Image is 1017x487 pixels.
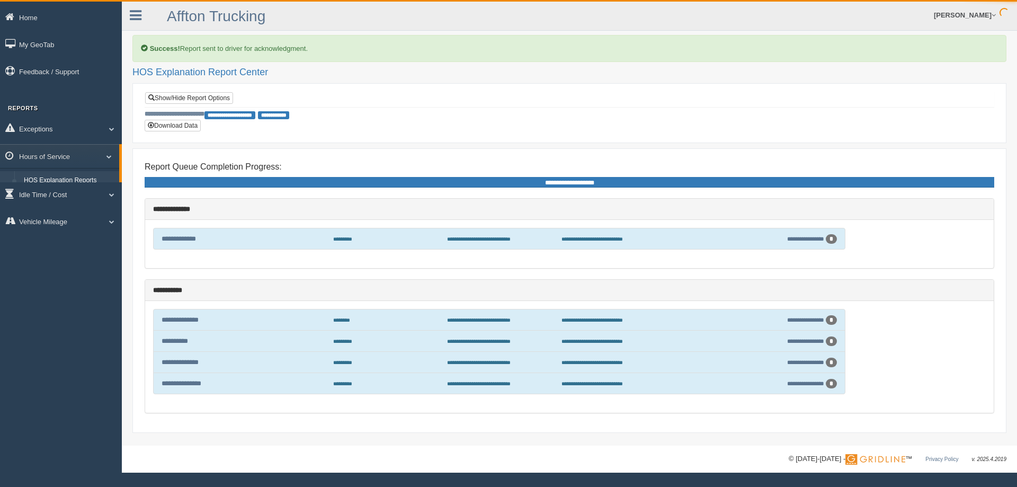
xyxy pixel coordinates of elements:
[145,120,201,131] button: Download Data
[132,35,1006,62] div: Report sent to driver for acknowledgment.
[789,454,1006,465] div: © [DATE]-[DATE] - ™
[845,454,905,465] img: Gridline
[19,171,119,190] a: HOS Explanation Reports
[972,456,1006,462] span: v. 2025.4.2019
[167,8,265,24] a: Affton Trucking
[150,45,180,52] b: Success!
[145,92,233,104] a: Show/Hide Report Options
[132,67,1006,78] h2: HOS Explanation Report Center
[145,162,994,172] h4: Report Queue Completion Progress:
[925,456,958,462] a: Privacy Policy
